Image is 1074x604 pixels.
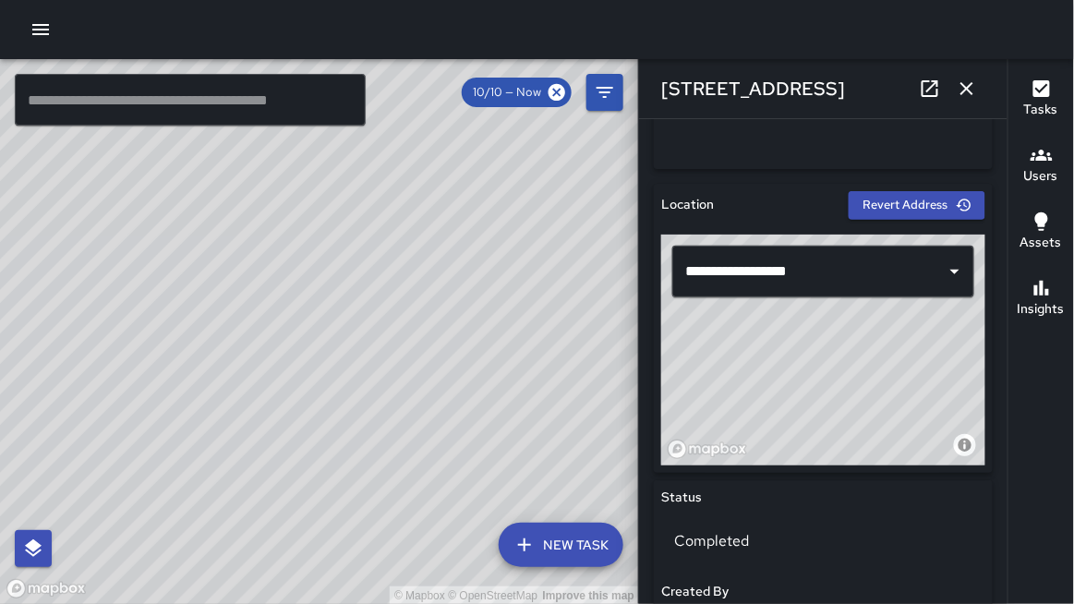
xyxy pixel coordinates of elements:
h6: Location [661,195,714,215]
h6: Assets [1020,233,1062,253]
button: Users [1008,133,1074,199]
h6: Users [1024,166,1058,187]
button: Assets [1008,199,1074,266]
h6: Tasks [1024,100,1058,120]
h6: Insights [1018,299,1065,320]
button: New Task [499,523,623,567]
button: Filters [586,74,623,111]
h6: Created By [661,582,729,602]
button: Revert Address [849,191,985,220]
h6: Status [661,488,702,508]
button: Insights [1008,266,1074,332]
button: Tasks [1008,66,1074,133]
span: 10/10 — Now [462,83,552,102]
div: 10/10 — Now [462,78,572,107]
button: Open [942,259,968,284]
p: Completed [674,530,972,552]
h6: [STREET_ADDRESS] [661,74,845,103]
